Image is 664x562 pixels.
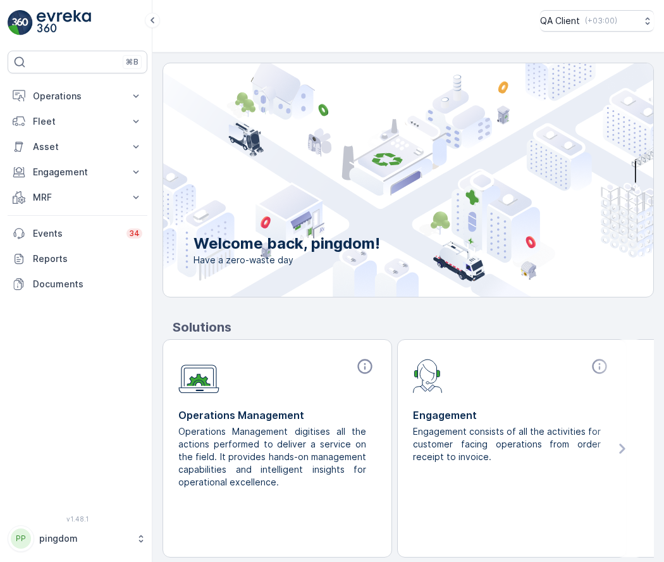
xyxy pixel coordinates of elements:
[8,109,147,134] button: Fleet
[8,246,147,272] a: Reports
[33,166,122,178] p: Engagement
[33,227,119,240] p: Events
[8,10,33,35] img: logo
[129,228,140,239] p: 34
[413,425,601,463] p: Engagement consists of all the activities for customer facing operations from order receipt to in...
[33,191,122,204] p: MRF
[194,234,380,254] p: Welcome back, pingdom!
[8,272,147,297] a: Documents
[33,278,142,290] p: Documents
[33,90,122,103] p: Operations
[33,140,122,153] p: Asset
[178,358,219,394] img: module-icon
[8,84,147,109] button: Operations
[8,134,147,159] button: Asset
[540,15,580,27] p: QA Client
[8,221,147,246] a: Events34
[178,408,376,423] p: Operations Management
[106,63,653,297] img: city illustration
[33,253,142,265] p: Reports
[33,115,122,128] p: Fleet
[585,16,617,26] p: ( +03:00 )
[194,254,380,266] span: Have a zero-waste day
[126,57,138,67] p: ⌘B
[178,425,366,489] p: Operations Management digitises all the actions performed to deliver a service on the field. It p...
[11,528,31,549] div: PP
[8,515,147,523] span: v 1.48.1
[8,159,147,185] button: Engagement
[173,318,654,337] p: Solutions
[540,10,654,32] button: QA Client(+03:00)
[39,532,130,545] p: pingdom
[37,10,91,35] img: logo_light-DOdMpM7g.png
[8,525,147,552] button: PPpingdom
[413,358,443,393] img: module-icon
[413,408,611,423] p: Engagement
[8,185,147,210] button: MRF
